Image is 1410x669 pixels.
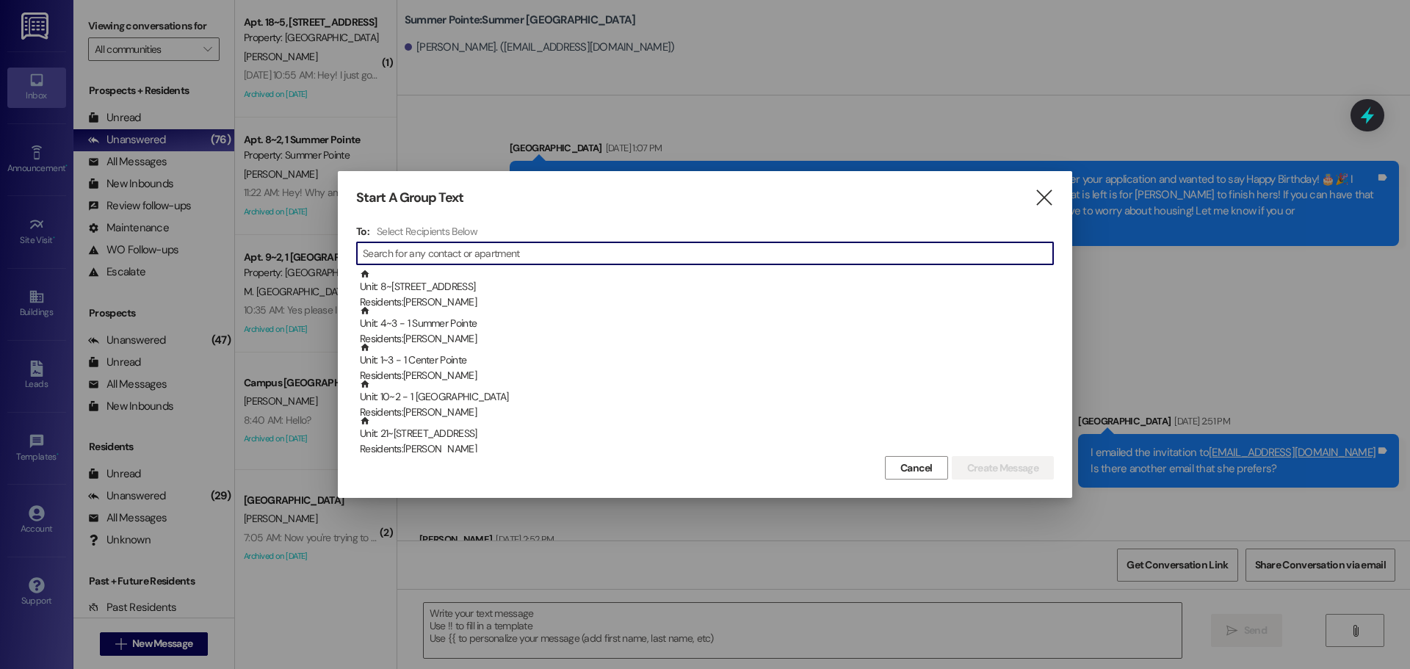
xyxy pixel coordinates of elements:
div: Unit: 8~[STREET_ADDRESS]Residents:[PERSON_NAME] [356,269,1054,305]
div: Unit: 1~3 - 1 Center Pointe [360,342,1054,384]
div: Residents: [PERSON_NAME] [360,441,1054,457]
div: Unit: 1~3 - 1 Center PointeResidents:[PERSON_NAME] [356,342,1054,379]
span: Create Message [967,460,1038,476]
div: Residents: [PERSON_NAME] [360,294,1054,310]
button: Cancel [885,456,948,480]
div: Unit: 8~[STREET_ADDRESS] [360,269,1054,311]
div: Residents: [PERSON_NAME] [360,368,1054,383]
div: Unit: 4~3 - 1 Summer Pointe [360,305,1054,347]
div: Residents: [PERSON_NAME] [360,405,1054,420]
div: Unit: 21~[STREET_ADDRESS] [360,416,1054,458]
h3: Start A Group Text [356,189,463,206]
div: Unit: 21~[STREET_ADDRESS]Residents:[PERSON_NAME] [356,416,1054,452]
button: Create Message [952,456,1054,480]
div: Residents: [PERSON_NAME] [360,331,1054,347]
div: Unit: 10~2 - 1 [GEOGRAPHIC_DATA]Residents:[PERSON_NAME] [356,379,1054,416]
input: Search for any contact or apartment [363,243,1053,264]
i:  [1034,190,1054,206]
span: Cancel [900,460,933,476]
div: Unit: 10~2 - 1 [GEOGRAPHIC_DATA] [360,379,1054,421]
div: Unit: 4~3 - 1 Summer PointeResidents:[PERSON_NAME] [356,305,1054,342]
h4: Select Recipients Below [377,225,477,238]
h3: To: [356,225,369,238]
